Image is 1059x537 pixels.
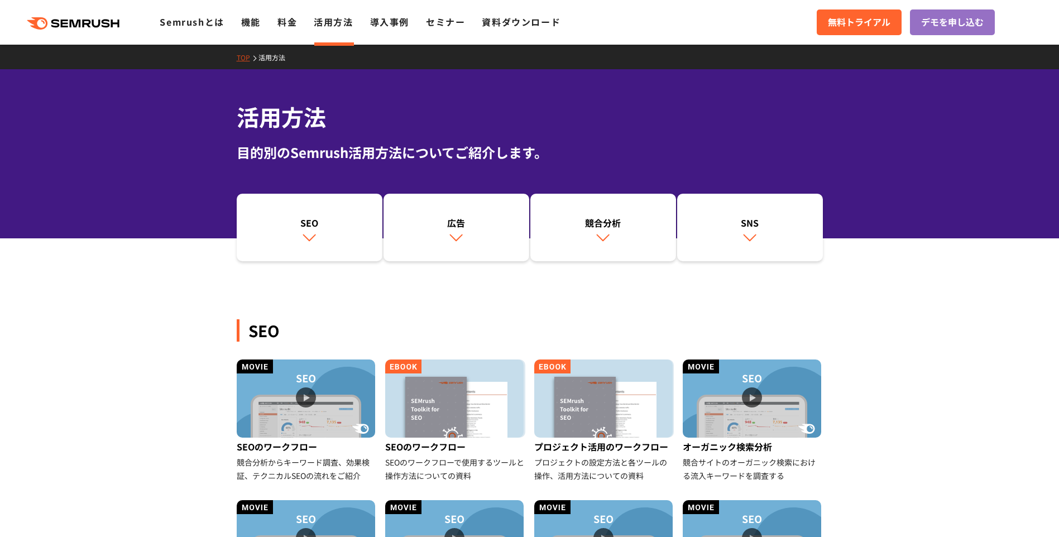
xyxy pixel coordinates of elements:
a: SEOのワークフロー SEOのワークフローで使用するツールと操作方法についての資料 [385,359,525,482]
a: TOP [237,52,258,62]
div: SEOのワークフローで使用するツールと操作方法についての資料 [385,456,525,482]
div: オーガニック検索分析 [683,438,823,456]
a: SEO [237,194,382,262]
a: セミナー [426,15,465,28]
a: SEOのワークフロー 競合分析からキーワード調査、効果検証、テクニカルSEOの流れをご紹介 [237,359,377,482]
a: 競合分析 [530,194,676,262]
a: 資料ダウンロード [482,15,560,28]
a: 導入事例 [370,15,409,28]
div: SEO [242,216,377,229]
h1: 活用方法 [237,100,823,133]
div: SEOのワークフロー [385,438,525,456]
div: SEO [237,319,823,342]
div: プロジェクト活用のワークフロー [534,438,674,456]
div: 競合サイトのオーガニック検索における流入キーワードを調査する [683,456,823,482]
a: SNS [677,194,823,262]
a: 広告 [384,194,529,262]
div: 広告 [389,216,524,229]
div: 競合分析 [536,216,670,229]
a: 無料トライアル [817,9,902,35]
a: デモを申し込む [910,9,995,35]
div: プロジェクトの設定方法と各ツールの操作、活用方法についての資料 [534,456,674,482]
div: 競合分析からキーワード調査、効果検証、テクニカルSEOの流れをご紹介 [237,456,377,482]
span: デモを申し込む [921,15,984,30]
a: 活用方法 [258,52,294,62]
div: SEOのワークフロー [237,438,377,456]
a: プロジェクト活用のワークフロー プロジェクトの設定方法と各ツールの操作、活用方法についての資料 [534,359,674,482]
a: 料金 [277,15,297,28]
div: SNS [683,216,817,229]
a: オーガニック検索分析 競合サイトのオーガニック検索における流入キーワードを調査する [683,359,823,482]
iframe: Help widget launcher [960,493,1047,525]
a: 機能 [241,15,261,28]
a: 活用方法 [314,15,353,28]
div: 目的別のSemrush活用方法についてご紹介します。 [237,142,823,162]
a: Semrushとは [160,15,224,28]
span: 無料トライアル [828,15,890,30]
